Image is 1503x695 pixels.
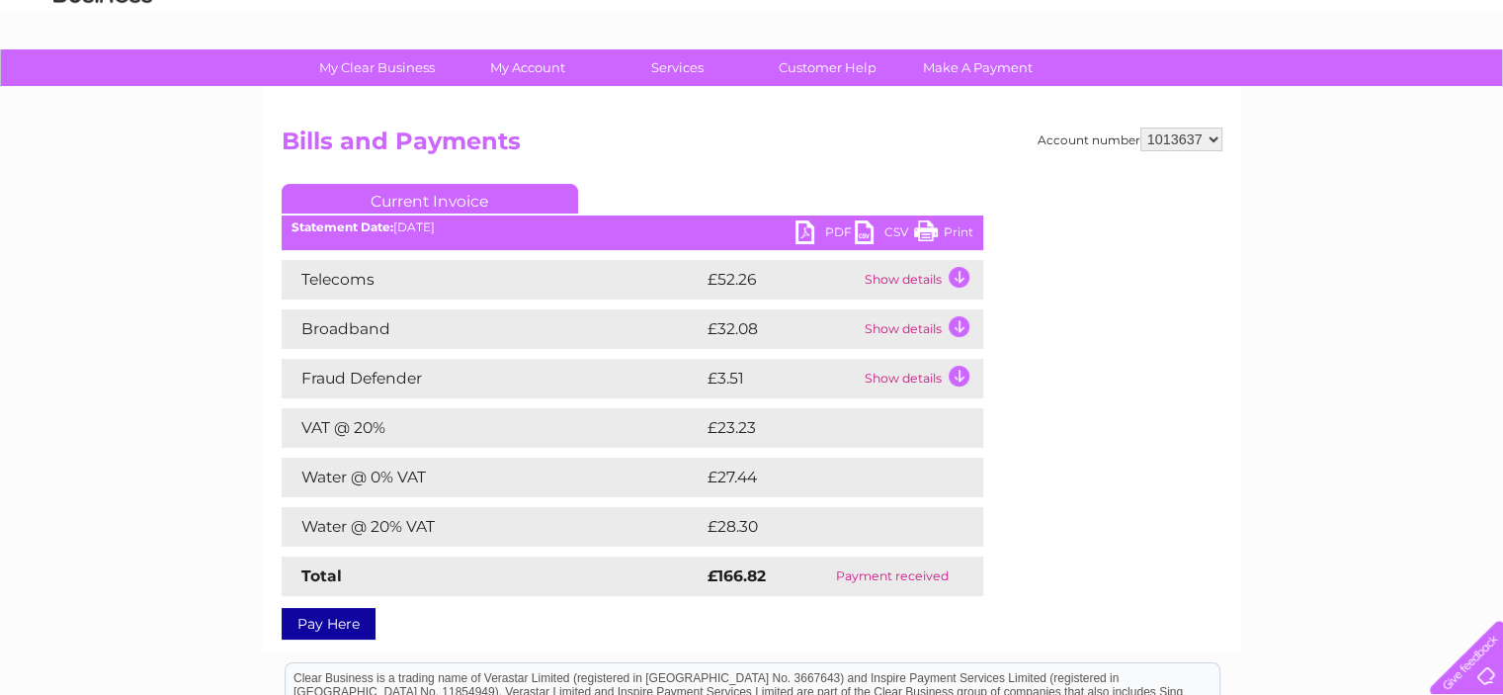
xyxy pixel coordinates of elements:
[914,220,973,249] a: Print
[703,408,943,448] td: £23.23
[282,608,376,640] a: Pay Here
[1155,84,1193,99] a: Water
[282,260,703,300] td: Telecoms
[860,359,983,398] td: Show details
[52,51,153,112] img: logo.png
[1038,128,1222,151] div: Account number
[896,49,1059,86] a: Make A Payment
[446,49,609,86] a: My Account
[301,566,342,585] strong: Total
[703,260,860,300] td: £52.26
[282,507,703,547] td: Water @ 20% VAT
[1130,10,1267,35] a: 0333 014 3131
[1438,84,1484,99] a: Log out
[282,408,703,448] td: VAT @ 20%
[746,49,909,86] a: Customer Help
[1260,84,1319,99] a: Telecoms
[1331,84,1360,99] a: Blog
[282,309,703,349] td: Broadband
[703,309,860,349] td: £32.08
[795,220,855,249] a: PDF
[708,566,766,585] strong: £166.82
[860,260,983,300] td: Show details
[703,507,944,547] td: £28.30
[1205,84,1248,99] a: Energy
[596,49,759,86] a: Services
[860,309,983,349] td: Show details
[292,219,393,234] b: Statement Date:
[703,359,860,398] td: £3.51
[282,220,983,234] div: [DATE]
[855,220,914,249] a: CSV
[282,458,703,497] td: Water @ 0% VAT
[286,11,1219,96] div: Clear Business is a trading name of Verastar Limited (registered in [GEOGRAPHIC_DATA] No. 3667643...
[295,49,459,86] a: My Clear Business
[802,557,982,596] td: Payment received
[282,128,1222,165] h2: Bills and Payments
[282,359,703,398] td: Fraud Defender
[282,184,578,214] a: Current Invoice
[703,458,943,497] td: £27.44
[1372,84,1420,99] a: Contact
